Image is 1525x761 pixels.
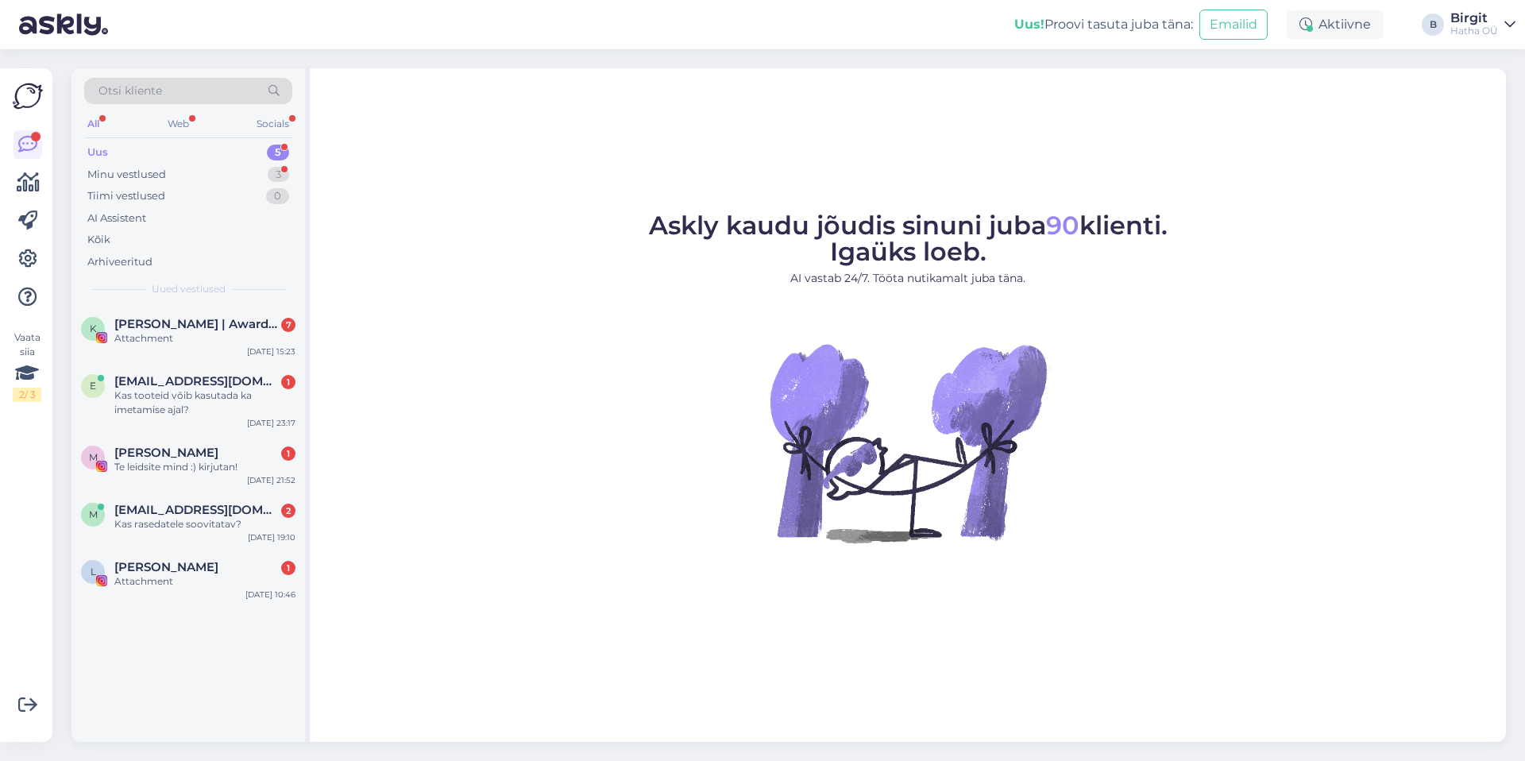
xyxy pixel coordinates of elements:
[114,388,295,417] div: Kas tooteid võib kasutada ka imetamise ajal?
[248,531,295,543] div: [DATE] 19:10
[87,167,166,183] div: Minu vestlused
[1287,10,1384,39] div: Aktiivne
[114,503,280,517] span: mariipilv@gmail.com
[114,560,218,574] span: Laura-Ly
[87,188,165,204] div: Tiimi vestlused
[114,374,280,388] span: ene.teor@outlook.com
[13,388,41,402] div: 2 / 3
[247,474,295,486] div: [DATE] 21:52
[13,330,41,402] div: Vaata siia
[281,318,295,332] div: 7
[89,508,98,520] span: m
[1422,14,1444,36] div: B
[84,114,102,134] div: All
[1014,15,1193,34] div: Proovi tasuta juba täna:
[90,380,96,392] span: e
[114,574,295,589] div: Attachment
[765,299,1051,585] img: No Chat active
[247,417,295,429] div: [DATE] 23:17
[114,517,295,531] div: Kas rasedatele soovitatav?
[98,83,162,99] span: Otsi kliente
[87,145,108,160] div: Uus
[90,323,97,334] span: K
[164,114,192,134] div: Web
[1450,12,1498,25] div: Birgit
[1450,12,1515,37] a: BirgitHatha OÜ
[1014,17,1044,32] b: Uus!
[268,167,289,183] div: 3
[114,446,218,460] span: Marlen Annabel
[152,282,226,296] span: Uued vestlused
[281,375,295,389] div: 1
[114,317,280,331] span: Karen Kissane | Award Winning Business Coach & Mentor
[13,81,43,111] img: Askly Logo
[87,254,152,270] div: Arhiveeritud
[281,504,295,518] div: 2
[247,346,295,357] div: [DATE] 15:23
[281,446,295,461] div: 1
[1199,10,1268,40] button: Emailid
[87,211,146,226] div: AI Assistent
[114,331,295,346] div: Attachment
[267,145,289,160] div: 5
[1046,210,1079,241] span: 90
[253,114,292,134] div: Socials
[649,210,1168,267] span: Askly kaudu jõudis sinuni juba klienti. Igaüks loeb.
[649,270,1168,287] p: AI vastab 24/7. Tööta nutikamalt juba täna.
[91,566,96,578] span: L
[114,460,295,474] div: Te leidsite mind :) kirjutan!
[281,561,295,575] div: 1
[89,451,98,463] span: M
[1450,25,1498,37] div: Hatha OÜ
[266,188,289,204] div: 0
[245,589,295,601] div: [DATE] 10:46
[87,232,110,248] div: Kõik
